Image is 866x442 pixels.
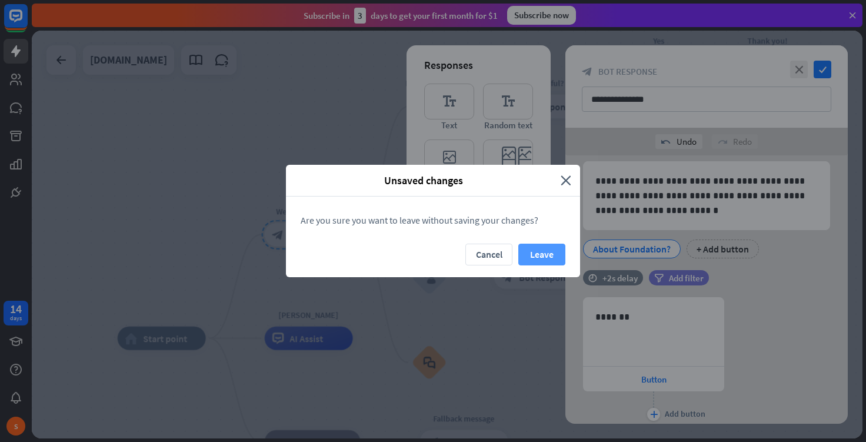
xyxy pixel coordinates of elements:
button: Leave [518,244,565,265]
button: Cancel [465,244,512,265]
button: Open LiveChat chat widget [9,5,45,40]
span: Are you sure you want to leave without saving your changes? [301,214,538,226]
i: close [561,174,571,187]
span: Unsaved changes [295,174,552,187]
